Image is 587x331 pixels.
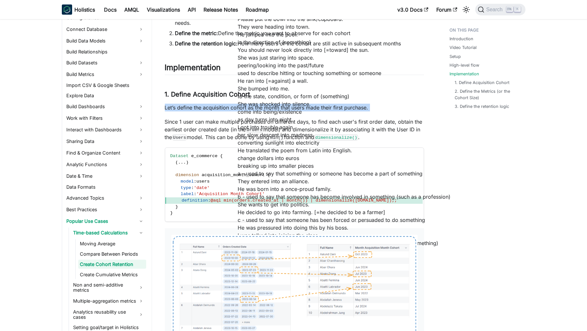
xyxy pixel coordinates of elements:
span: . [181,160,183,165]
span: . [183,160,186,165]
div: a - used to say that something or someone has become a part of something [238,170,508,177]
span: } [170,211,173,215]
h2: Implementation [165,63,424,75]
div: She was just staring into space. [238,54,508,61]
span: { [220,154,223,158]
div: c - used to say that someone has been forced or persuaded to do something [238,216,508,224]
a: Build Data Models [65,36,146,46]
a: Build Datasets [65,58,146,68]
a: Visualizations [143,5,184,15]
a: Roadmap [242,5,273,15]
span: @aql min(orders.created_at | month()) | dimensionalize([DOMAIN_NAME]);; [211,198,397,203]
a: Multiple-aggregation metrics [71,296,146,306]
div: as day turns into night [238,116,508,123]
div: He was born into a once-proud family. [238,185,508,193]
a: Find & Organize Content [65,148,146,158]
a: Date & Time [65,171,146,181]
div: She bumped into me. [238,85,508,92]
div: used to describe hitting or touching something or someone [238,69,508,77]
span: model [181,179,194,184]
a: Popular Use Cases [65,216,146,226]
div: They entered into an alliance. [238,177,508,185]
a: Analytics reusability use cases [71,307,146,322]
span: type [181,185,191,190]
a: Advanced Topics [65,193,146,203]
button: Switch between dark and light mode (currently light mode) [461,5,471,15]
a: Best Practices [65,204,146,215]
span: 'date' [194,185,210,190]
span: : [194,192,196,196]
p: Since 1 user can make multiple purchases on different days, to find each user's first order date,... [165,118,424,141]
div: He translated the poem from Latin into English. [238,147,508,154]
div: He decided to go into farming. [=he decided to be a farmer] [238,208,508,216]
div: come into being/existence [238,108,508,116]
li: How many users of the cohort are still active in subsequent months [175,40,424,47]
span: : [208,198,211,203]
kbd: K [514,6,521,12]
img: Holistics [62,5,72,15]
h3: 1. Define Acquisition Cohort [165,90,424,99]
div: change dollars into euros [238,154,508,162]
a: Analytic Functions [65,159,146,170]
span: } [175,204,178,209]
div: You should never look directly into [=toward] the sun. [238,46,508,54]
p: Let’s define the acquisition cohort as the month that users made their first purchase. [165,104,424,111]
a: HolisticsHolistics [62,5,95,15]
a: Forum [432,5,461,15]
a: Data Formats [65,183,146,192]
a: AMQL [121,5,143,15]
span: : [194,179,196,184]
a: Interact with Dashboards [65,125,146,135]
a: Non and semi-additive metrics [71,280,146,295]
span: dimension [175,173,199,177]
div: I got into trouble again. [238,123,508,131]
a: Release Notes [200,5,242,15]
div: to the state, condition, or form of (something) [238,92,508,100]
span: ) [186,160,189,165]
div: I was talked into joining the class. [238,232,508,239]
a: Moving Average [78,239,146,248]
span: 'Acquisition Month Cohort' [196,192,265,196]
div: b - used to say that someone has become involved in something (such as a profession) [238,193,508,201]
a: Docs [100,5,121,15]
b: Holistics [75,6,95,14]
span: e_commerce [191,154,218,158]
a: Explore Data [65,91,146,100]
span: label [181,192,194,196]
div: They were heading into town. [238,23,508,31]
a: Build Relationships [65,47,146,56]
a: Import CSV & Google Sheets [65,81,146,90]
div: peering/looking into the past/future [238,61,508,69]
span: definition [182,198,208,203]
button: Search (Ctrl+K) [475,4,525,15]
strong: Define the metric: [175,30,218,36]
span: Search [484,7,507,13]
span: acquisition_month_cohort [202,173,265,177]
a: Create Cohort Retention [78,260,146,269]
a: API [184,5,200,15]
a: Connect Database [65,24,146,34]
div: She was shocked into silence. [238,100,508,108]
nav: Docs sidebar [55,19,152,331]
a: Build Dashboards [65,101,146,112]
strong: Define the retention logic: [175,40,238,47]
div: She wants to get into politics. [238,201,508,208]
span: ( [175,160,178,165]
div: her slow descent into madness [238,131,508,139]
div: He ran into [=against] a wall. [238,77,508,85]
a: Create Cumulative Metrics [78,270,146,279]
span: users [196,179,210,184]
div: breaking up into smaller pieces [238,162,508,170]
li: Define the metric you want to observe for each cohort [175,29,424,37]
div: He was pressured into doing this by his boss. [238,224,508,232]
span: Dataset [170,154,189,158]
a: Sharing Data [65,136,146,147]
div: He jumped into the pool. [238,31,508,38]
a: Time-based Calculations [71,228,146,238]
a: v3.0 Docs [394,5,432,15]
div: in the direction of (something) [238,38,508,46]
a: Work with Filters [65,113,146,123]
a: Build Metrics [65,69,146,80]
div: converting sunlight into electricity [238,139,508,147]
span: : [191,185,194,190]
